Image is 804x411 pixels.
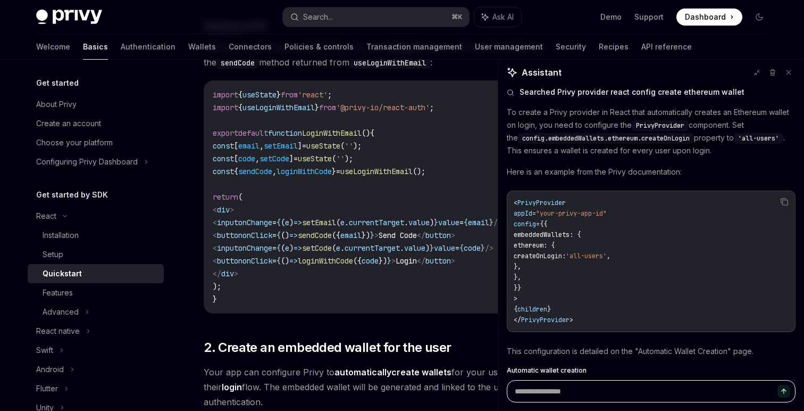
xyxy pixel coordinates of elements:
div: About Privy [36,98,77,111]
span: code [464,243,481,253]
span: { [277,243,281,253]
span: => [294,218,302,227]
span: { [459,243,464,253]
span: > [234,269,238,278]
span: input [217,218,238,227]
span: appId [514,209,532,218]
span: < [213,256,217,266]
div: Quickstart [43,267,82,280]
span: value [404,243,425,253]
span: , [272,167,277,176]
span: onClick [242,231,272,240]
a: Policies & controls [284,34,354,60]
span: ] [289,154,294,163]
span: value [438,218,459,227]
a: Automatic wallet creation [507,366,795,375]
span: < [213,231,217,240]
span: = [532,209,536,218]
span: ( [281,243,285,253]
span: > [514,294,517,303]
a: API reference [641,34,692,60]
span: < [514,199,517,207]
span: </ [417,231,425,240]
span: 'all-users' [566,252,607,260]
span: < [213,205,217,215]
span: Automatic wallet creation [507,366,587,375]
span: div [221,269,234,278]
span: embeddedWallets [514,231,569,239]
span: = [272,256,277,266]
p: Here is an example from the Privy documentation: [507,166,795,178]
strong: login [222,382,242,392]
span: => [289,256,298,266]
span: ); [353,141,362,151]
span: { [234,167,238,176]
span: currentTarget [349,218,404,227]
span: Your app can configure Privy to for your users as part of their flow. The embedded wallet will be... [204,365,587,409]
span: } [547,305,551,314]
span: PrivyProvider [521,316,569,324]
span: e [336,243,340,253]
span: { [277,218,281,227]
span: </ [213,269,221,278]
span: () [281,256,289,266]
button: Toggle dark mode [751,9,768,26]
span: const [213,167,234,176]
span: const [213,154,234,163]
span: value [408,218,430,227]
span: Login [396,256,417,266]
span: ( [332,243,336,253]
span: import [213,90,238,100]
span: : [562,252,566,260]
a: Setup [28,245,164,264]
span: setCode [302,243,332,253]
span: 'all-users' [738,134,779,143]
span: import [213,103,238,112]
span: Searched Privy provider react config create ethereum wallet [520,87,744,97]
span: }} [514,284,521,292]
span: config.embeddedWallets.ethereum.createOnLogin [522,134,690,143]
span: } [332,167,336,176]
span: </ [514,316,521,324]
span: 2. Create an embedded wallet for the user [204,339,451,356]
span: } [481,243,485,253]
span: ( [238,192,242,202]
code: useLoginWithEmail [349,57,430,69]
span: { [238,90,242,100]
span: loginWithCode [298,256,353,266]
a: Connectors [229,34,272,60]
span: '@privy-io/react-auth' [336,103,430,112]
span: '' [345,141,353,151]
div: Swift [36,344,53,357]
span: ( [336,218,340,227]
a: Welcome [36,34,70,60]
span: ; [328,90,332,100]
a: Installation [28,226,164,245]
button: Copy the contents from the code block [777,195,791,209]
span: ] [298,141,302,151]
span: }) [362,231,370,240]
span: } [277,90,281,100]
span: div [217,205,230,215]
h5: Get started [36,77,79,89]
span: ({ [332,231,340,240]
span: value [434,243,455,253]
span: ) [289,218,294,227]
span: button [217,231,242,240]
span: ) [430,218,434,227]
img: dark logo [36,10,102,24]
span: email [238,141,259,151]
span: [ [234,141,238,151]
span: PrivyProvider [636,121,684,130]
span: useLoginWithEmail [340,167,413,176]
span: </ [417,256,425,266]
span: [ [234,154,238,163]
span: config [514,220,536,228]
span: }, [514,273,521,282]
span: }) [379,256,387,266]
button: Send message [777,385,790,398]
a: Basics [83,34,108,60]
span: Ask AI [492,12,514,22]
span: button [425,256,451,266]
a: Support [634,12,664,22]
